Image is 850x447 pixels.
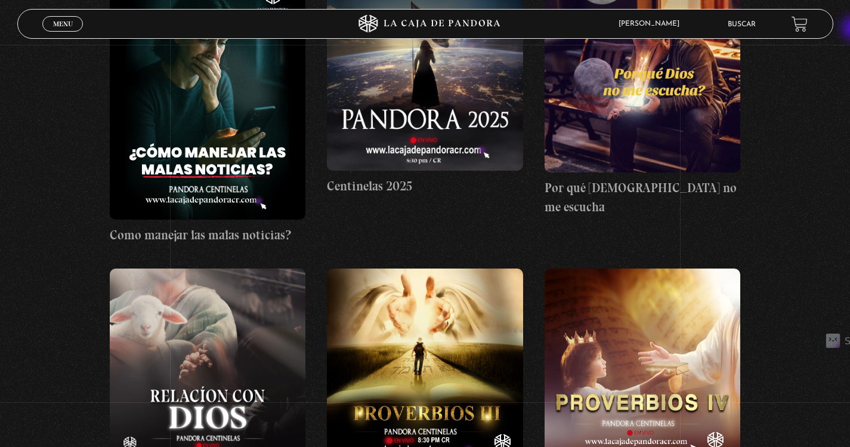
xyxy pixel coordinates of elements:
[728,21,756,28] a: Buscar
[49,30,77,39] span: Cerrar
[327,177,523,196] h4: Centinelas 2025
[613,20,691,27] span: [PERSON_NAME]
[545,178,740,216] h4: Por qué [DEMOGRAPHIC_DATA] no me escucha
[110,226,305,245] h4: Como manejar las malas noticias?
[792,16,808,32] a: View your shopping cart
[53,20,73,27] span: Menu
